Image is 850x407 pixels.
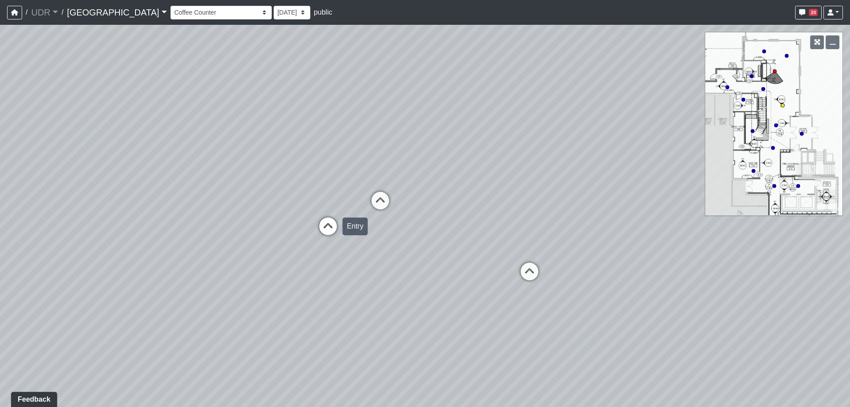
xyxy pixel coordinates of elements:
button: 20 [795,6,822,19]
iframe: Ybug feedback widget [7,389,59,407]
span: 20 [809,9,818,16]
a: [GEOGRAPHIC_DATA] [67,4,166,21]
span: / [22,4,31,21]
div: Entry [343,217,368,235]
a: UDR [31,4,58,21]
span: / [58,4,67,21]
span: public [314,8,332,16]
